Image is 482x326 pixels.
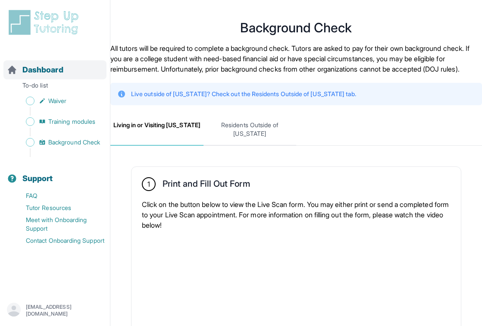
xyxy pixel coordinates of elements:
[7,214,110,235] a: Meet with Onboarding Support
[110,43,482,74] p: All tutors will be required to complete a background check. Tutors are asked to pay for their own...
[7,190,110,202] a: FAQ
[7,136,110,148] a: Background Check
[26,304,103,317] p: [EMAIL_ADDRESS][DOMAIN_NAME]
[7,64,63,76] a: Dashboard
[3,159,106,188] button: Support
[48,117,95,126] span: Training modules
[3,81,106,93] p: To-do list
[22,172,53,185] span: Support
[7,116,110,128] a: Training modules
[147,179,150,189] span: 1
[48,138,100,147] span: Background Check
[163,179,250,192] h2: Print and Fill Out Form
[110,114,482,146] nav: Tabs
[110,22,482,33] h1: Background Check
[7,235,110,247] a: Contact Onboarding Support
[131,90,356,98] p: Live outside of [US_STATE]? Check out the Residents Outside of [US_STATE] tab.
[3,50,106,79] button: Dashboard
[203,114,297,146] span: Residents Outside of [US_STATE]
[7,303,103,318] button: [EMAIL_ADDRESS][DOMAIN_NAME]
[48,97,66,105] span: Waiver
[7,202,110,214] a: Tutor Resources
[142,199,451,230] p: Click on the button below to view the Live Scan form. You may either print or send a completed fo...
[22,64,63,76] span: Dashboard
[110,114,203,146] span: Living in or Visiting [US_STATE]
[7,9,84,36] img: logo
[7,95,110,107] a: Waiver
